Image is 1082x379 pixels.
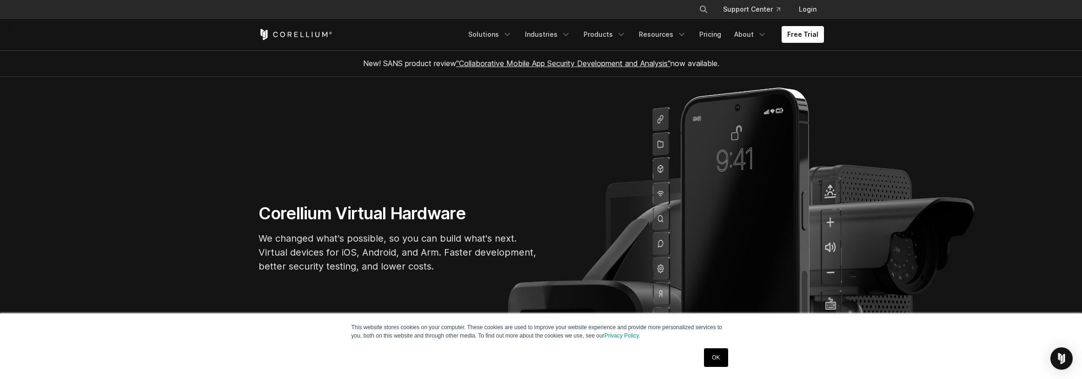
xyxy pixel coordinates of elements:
[791,1,824,18] a: Login
[463,26,824,43] div: Navigation Menu
[704,348,728,367] a: OK
[716,1,788,18] a: Support Center
[259,29,332,40] a: Corellium Home
[463,26,518,43] a: Solutions
[633,26,692,43] a: Resources
[456,59,670,68] a: "Collaborative Mobile App Security Development and Analysis"
[782,26,824,43] a: Free Trial
[519,26,576,43] a: Industries
[688,1,824,18] div: Navigation Menu
[695,1,712,18] button: Search
[578,26,631,43] a: Products
[259,203,538,224] h1: Corellium Virtual Hardware
[1050,347,1073,370] div: Open Intercom Messenger
[352,323,731,340] p: This website stores cookies on your computer. These cookies are used to improve your website expe...
[729,26,772,43] a: About
[604,332,640,339] a: Privacy Policy.
[363,59,719,68] span: New! SANS product review now available.
[694,26,727,43] a: Pricing
[259,231,538,273] p: We changed what's possible, so you can build what's next. Virtual devices for iOS, Android, and A...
